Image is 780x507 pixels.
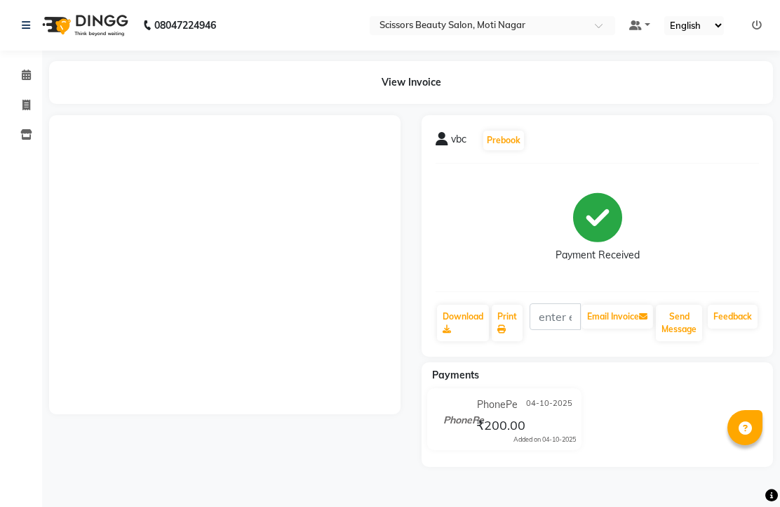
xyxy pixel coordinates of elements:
[708,305,758,329] a: Feedback
[526,397,572,412] span: 04-10-2025
[556,248,640,263] div: Payment Received
[36,6,132,45] img: logo
[530,303,581,330] input: enter email
[451,132,466,152] span: vbc
[477,397,518,412] span: PhonePe
[483,131,524,150] button: Prebook
[437,305,489,341] a: Download
[476,417,525,437] span: ₹200.00
[513,435,576,445] div: Added on 04-10-2025
[492,305,523,341] a: Print
[721,451,766,493] iframe: chat widget
[432,369,479,381] span: Payments
[656,305,702,341] button: Send Message
[154,6,216,45] b: 08047224946
[581,305,653,329] button: Email Invoice
[49,61,773,104] div: View Invoice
